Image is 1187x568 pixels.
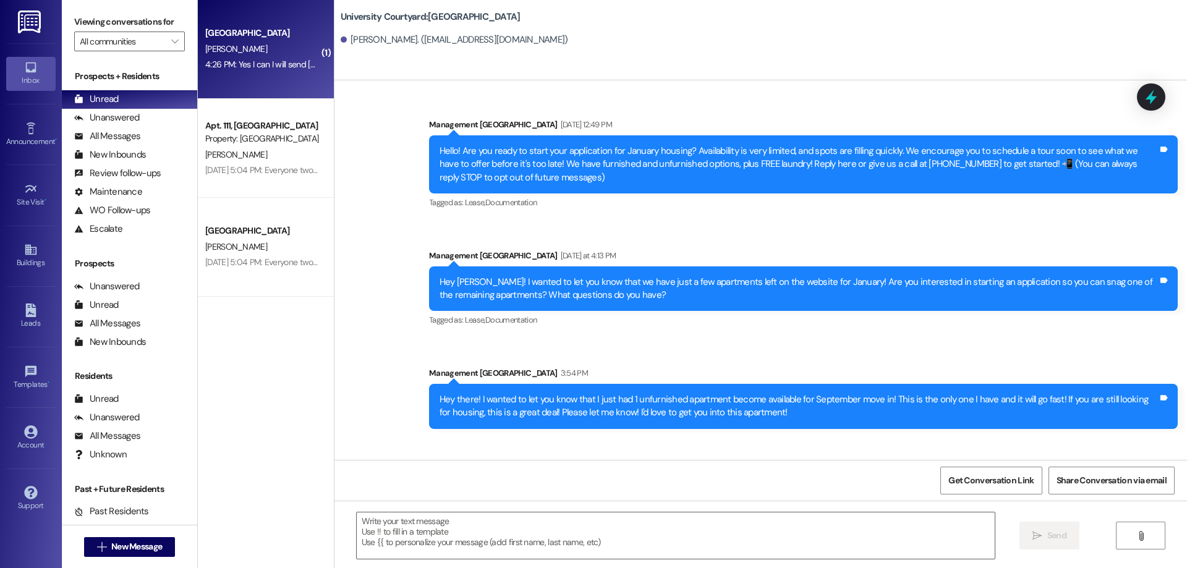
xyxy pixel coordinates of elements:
div: New Inbounds [74,148,146,161]
div: [DATE] at 4:13 PM [558,249,616,262]
div: Apt. 111, [GEOGRAPHIC_DATA] [205,119,320,132]
i:  [1136,531,1146,541]
button: Share Conversation via email [1049,467,1175,494]
span: Get Conversation Link [948,474,1034,487]
label: Viewing conversations for [74,12,185,32]
i:  [171,36,178,46]
div: Property: [GEOGRAPHIC_DATA] [205,132,320,145]
span: Documentation [485,315,537,325]
div: All Messages [74,130,140,143]
span: • [48,378,49,387]
div: [PERSON_NAME]. ([EMAIL_ADDRESS][DOMAIN_NAME]) [341,33,568,46]
a: Account [6,422,56,455]
img: ResiDesk Logo [18,11,43,33]
span: Documentation [485,197,537,208]
div: Management [GEOGRAPHIC_DATA] [429,249,1178,266]
div: Tagged as: [429,311,1178,329]
span: Send [1047,529,1066,542]
div: Hello! Are you ready to start your application for January housing? Availability is very limited,... [440,145,1158,184]
a: Support [6,482,56,515]
span: [PERSON_NAME] [205,43,267,54]
div: [GEOGRAPHIC_DATA] [205,224,320,237]
div: Residents [62,370,197,383]
div: Unread [74,93,119,106]
span: Lease , [465,197,485,208]
span: [PERSON_NAME] [205,149,267,160]
a: Buildings [6,239,56,273]
div: 4:26 PM: Yes I can I will send [DATE] as soon as I can [205,59,390,70]
i:  [97,542,106,552]
div: Hey there! I wanted to let you know that I just had 1 unfurnished apartment become available for ... [440,393,1158,420]
div: Unanswered [74,411,140,424]
span: New Message [111,540,162,553]
div: Unread [74,299,119,312]
div: Prospects [62,257,197,270]
div: Prospects + Residents [62,70,197,83]
i:  [1032,531,1042,541]
div: Past Residents [74,505,149,518]
div: Escalate [74,223,122,235]
div: Management [GEOGRAPHIC_DATA] [429,367,1178,384]
span: • [45,196,46,205]
div: WO Follow-ups [74,204,150,217]
div: New Inbounds [74,336,146,349]
div: 3:54 PM [558,367,588,379]
div: Unknown [74,448,127,461]
span: Lease , [465,315,485,325]
div: Unanswered [74,280,140,293]
div: Tagged as: [429,193,1178,211]
b: University Courtyard: [GEOGRAPHIC_DATA] [341,11,521,23]
div: Review follow-ups [74,167,161,180]
div: Management [GEOGRAPHIC_DATA] [429,118,1178,135]
div: Hey [PERSON_NAME]! I wanted to let you know that we have just a few apartments left on the websit... [440,276,1158,302]
span: • [55,135,57,144]
div: [DATE] 12:49 PM [558,118,612,131]
a: Templates • [6,361,56,394]
div: All Messages [74,430,140,443]
div: Unanswered [74,111,140,124]
div: Unread [74,392,119,405]
div: Past + Future Residents [62,483,197,496]
button: Send [1019,522,1079,549]
a: Site Visit • [6,179,56,212]
div: [GEOGRAPHIC_DATA] [205,27,320,40]
button: Get Conversation Link [940,467,1042,494]
a: Leads [6,300,56,333]
div: All Messages [74,317,140,330]
button: New Message [84,537,176,557]
span: [PERSON_NAME] [205,241,267,252]
span: Share Conversation via email [1057,474,1167,487]
a: Inbox [6,57,56,90]
input: All communities [80,32,165,51]
div: Maintenance [74,185,142,198]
